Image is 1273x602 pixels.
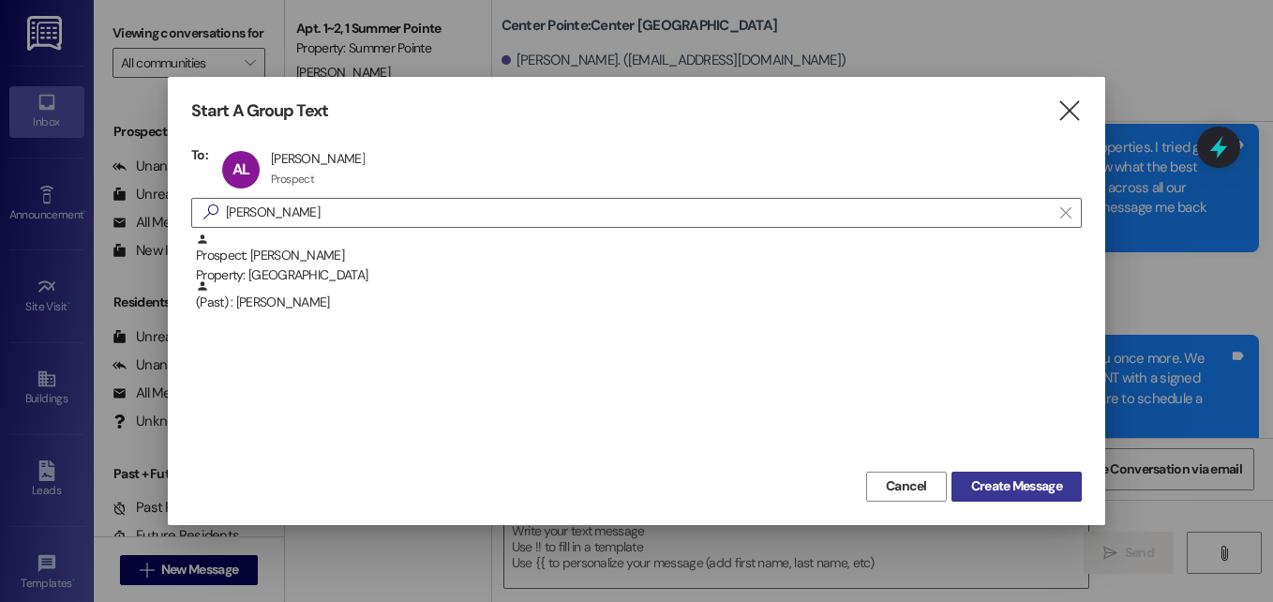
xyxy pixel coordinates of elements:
div: [PERSON_NAME] [271,150,365,167]
button: Create Message [951,472,1082,502]
h3: Start A Group Text [191,100,328,122]
i:  [1060,205,1071,220]
button: Clear text [1051,199,1081,227]
button: Cancel [866,472,947,502]
div: Prospect: [PERSON_NAME]Property: [GEOGRAPHIC_DATA] [191,233,1082,279]
span: AL [232,159,249,179]
div: Prospect: [PERSON_NAME] [196,233,1082,286]
div: (Past) : [PERSON_NAME] [196,279,1082,312]
span: Create Message [971,476,1062,496]
div: Prospect [271,172,314,187]
span: Cancel [886,476,927,496]
i:  [1056,101,1082,121]
input: Search for any contact or apartment [226,200,1051,226]
h3: To: [191,146,208,163]
div: Property: [GEOGRAPHIC_DATA] [196,265,1082,285]
i:  [196,203,226,222]
div: (Past) : [PERSON_NAME] [191,279,1082,326]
